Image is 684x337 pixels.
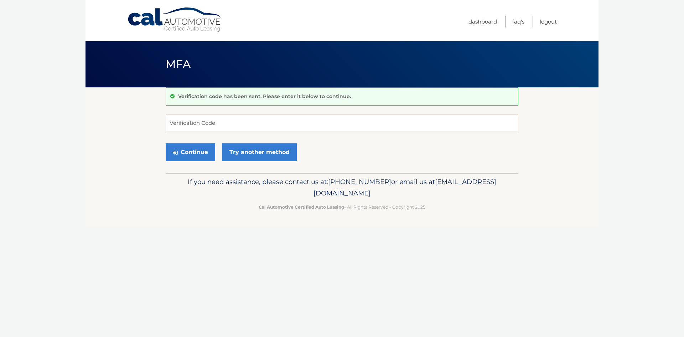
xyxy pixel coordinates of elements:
a: Try another method [222,143,297,161]
p: If you need assistance, please contact us at: or email us at [170,176,514,199]
a: Logout [540,16,557,27]
input: Verification Code [166,114,518,132]
span: [EMAIL_ADDRESS][DOMAIN_NAME] [313,178,496,197]
a: Cal Automotive [127,7,223,32]
span: MFA [166,57,191,71]
a: FAQ's [512,16,524,27]
p: - All Rights Reserved - Copyright 2025 [170,203,514,211]
p: Verification code has been sent. Please enter it below to continue. [178,93,351,99]
strong: Cal Automotive Certified Auto Leasing [259,204,344,210]
a: Dashboard [468,16,497,27]
span: [PHONE_NUMBER] [328,178,391,186]
button: Continue [166,143,215,161]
